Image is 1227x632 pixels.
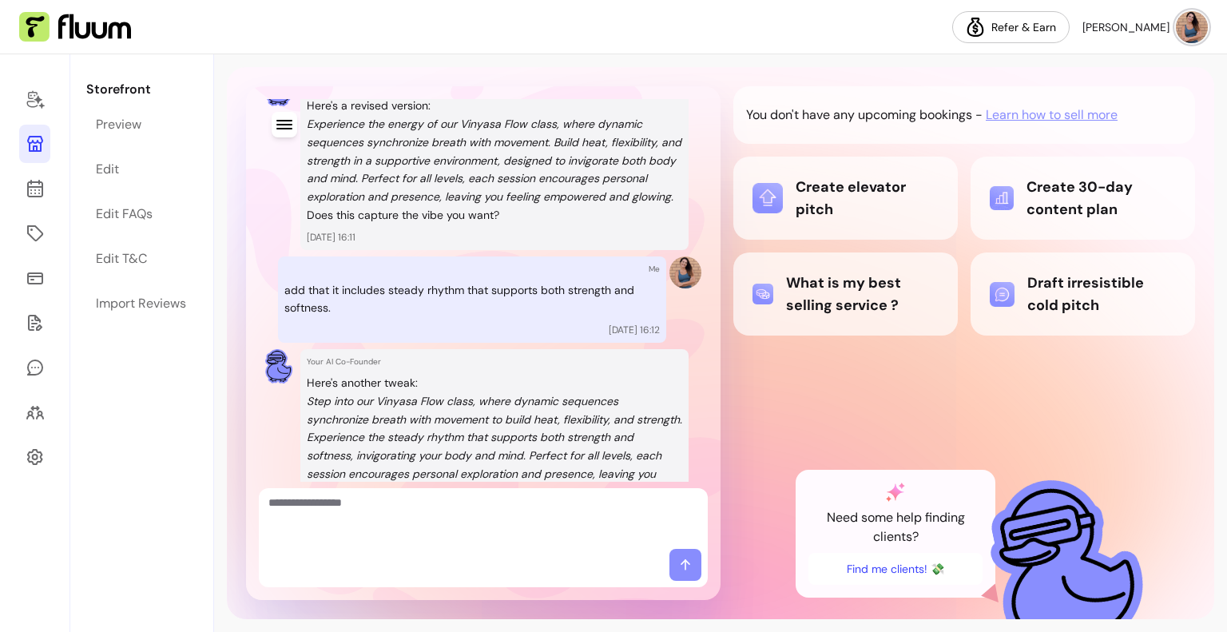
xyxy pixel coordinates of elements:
div: What is my best selling service ? [752,272,939,316]
img: What is my best selling service ? [752,284,773,304]
img: Draft irresistible cold pitch [990,282,1015,307]
a: Edit [86,150,197,189]
p: Your AI Co-Founder [307,356,682,368]
span: [PERSON_NAME] [1082,19,1169,35]
span: Learn how to sell more [986,105,1118,125]
em: Experience the energy of our Vinyasa Flow class, where dynamic sequences synchronize breath with ... [307,117,681,204]
div: Edit T&C [96,249,147,268]
a: Edit T&C [86,240,197,278]
p: Storefront [86,80,197,99]
a: My Messages [19,348,50,387]
img: Create elevator pitch [752,183,783,213]
img: AI Co-Founder avatar [265,349,292,384]
a: Edit FAQs [86,195,197,233]
a: Home [19,80,50,118]
a: Sales [19,259,50,297]
img: Provider image [669,256,701,288]
p: Here's another tweak: [307,374,682,392]
textarea: Ask me anything... [268,495,764,543]
div: Import Reviews [96,294,186,313]
a: Calendar [19,169,50,208]
a: Preview [86,105,197,144]
p: Does this capture the vibe you want? [307,206,682,225]
a: Refer & Earn [952,11,1070,43]
p: Here's a revised version: [307,97,682,115]
img: avatar [1176,11,1208,43]
button: Find me clients! 💸 [808,553,983,585]
div: Edit [96,160,119,179]
a: Settings [19,438,50,476]
div: Create elevator pitch [752,176,939,221]
img: AI Co-Founder gradient star [886,483,905,502]
a: Forms [19,304,50,342]
em: Step into our Vinyasa Flow class, where dynamic sequences synchronize breath with movement to bui... [307,394,682,499]
button: avatar[PERSON_NAME] [1082,11,1208,43]
div: Draft irresistible cold pitch [990,272,1176,316]
div: Edit FAQs [96,205,153,224]
a: Offerings [19,214,50,252]
p: Need some help finding clients? [808,508,983,547]
img: Fluum Logo [19,12,131,42]
p: add that it includes steady rhythm that supports both strength and softness. [284,281,660,318]
p: [DATE] 16:11 [307,231,682,244]
a: Storefront [19,125,50,163]
p: [DATE] 16:12 [609,324,660,336]
div: Preview [96,115,141,134]
div: Create 30-day content plan [990,176,1176,221]
img: Create 30-day content plan [990,186,1014,210]
a: Clients [19,393,50,431]
p: Me [649,263,660,275]
a: Import Reviews [86,284,197,323]
p: You don't have any upcoming bookings - [746,105,983,125]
